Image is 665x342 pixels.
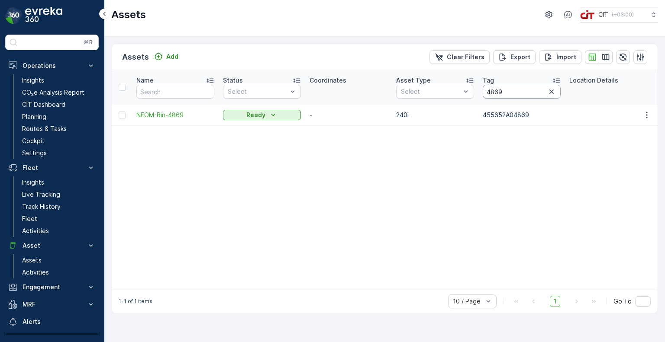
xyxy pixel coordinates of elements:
a: Fleet [19,213,99,225]
p: Import [556,53,576,61]
span: Go To [613,297,632,306]
a: Assets [19,254,99,266]
button: Ready [223,110,301,120]
p: Activities [22,268,49,277]
img: logo [5,7,23,24]
p: CIT [598,10,608,19]
p: Live Tracking [22,190,60,199]
p: Cockpit [22,137,45,145]
p: Assets [111,8,146,22]
a: Activities [19,266,99,278]
div: - [310,109,387,121]
p: MRF [23,300,81,309]
button: Operations [5,57,99,74]
a: Alerts [5,313,99,330]
a: Activities [19,225,99,237]
p: Fleet [22,214,37,223]
p: Fleet [23,163,81,172]
p: Ready [246,111,265,119]
div: Toggle Row Selected [119,112,126,118]
button: Export [493,50,536,64]
p: Clear Filters [447,53,484,61]
p: Select [401,87,461,96]
p: Routes & Tasks [22,125,67,133]
p: ( +03:00 ) [612,11,634,18]
p: Name [136,76,154,85]
a: Settings [19,147,99,159]
p: Alerts [23,317,95,326]
a: Insights [19,74,99,86]
p: ⌘B [84,39,93,46]
p: Assets [122,51,149,63]
a: Insights [19,176,99,189]
a: Routes & Tasks [19,123,99,135]
p: 455652A04869 [483,111,561,119]
p: Insights [22,178,44,187]
p: Engagement [23,283,81,291]
p: CIT Dashboard [22,100,65,109]
p: Tag [483,76,494,85]
p: Settings [22,149,47,157]
a: CO₂e Analysis Report [19,86,99,99]
a: NEOM-Bin-4869 [136,111,214,119]
p: Asset Type [396,76,431,85]
input: Search [483,85,561,99]
a: Live Tracking [19,189,99,201]
button: Asset [5,237,99,254]
p: Add [166,52,178,61]
button: MRF [5,296,99,313]
span: 1 [550,296,560,307]
button: Engagement [5,278,99,296]
a: Track History [19,201,99,213]
p: Track History [22,202,61,211]
button: Clear Filters [429,50,490,64]
p: 240L [396,111,474,119]
a: Cockpit [19,135,99,147]
button: Add [151,51,182,62]
img: cit-logo_pOk6rL0.png [580,10,595,19]
p: Activities [22,227,49,235]
a: Planning [19,111,99,123]
a: CIT Dashboard [19,99,99,111]
p: Assets [22,256,42,265]
p: Planning [22,112,46,121]
p: Export [510,53,530,61]
p: Insights [22,76,44,85]
p: CO₂e Analysis Report [22,88,84,97]
p: 1-1 of 1 items [119,298,152,305]
button: CIT(+03:00) [580,7,658,22]
input: Search [136,85,214,99]
p: Operations [23,61,81,70]
img: logo_dark-DEwI_e13.png [25,7,62,24]
p: Select [228,87,287,96]
button: Fleet [5,159,99,176]
p: Asset [23,241,81,250]
p: Location Details [569,76,618,85]
button: Import [539,50,581,64]
p: Coordinates [310,76,346,85]
p: Status [223,76,243,85]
